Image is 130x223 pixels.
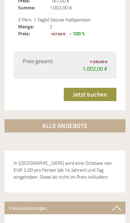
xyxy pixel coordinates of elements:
[90,59,107,65] span: 1.336,00 €
[69,30,85,37] span: - 100 %
[18,14,112,23] td: 2 Pers. 1 Tag(e) Deluxe Halbpension
[18,4,112,14] td: 1.002,00 €
[14,160,116,180] p: In [GEOGRAPHIC_DATA] wird eine Ortstaxe von EUR 2,00 pro Person (ab 14 Jahren) und Tag eingehoben...
[5,202,125,215] div: Inklusivleistungen
[51,31,65,37] span: 167,00 €
[64,88,116,101] a: Jetzt buchen
[83,65,107,73] span: 1.002,00 €
[5,119,125,132] a: ALLE ANGEBOTE
[18,23,112,30] td: 2
[18,57,65,65] div: Preis gesamt:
